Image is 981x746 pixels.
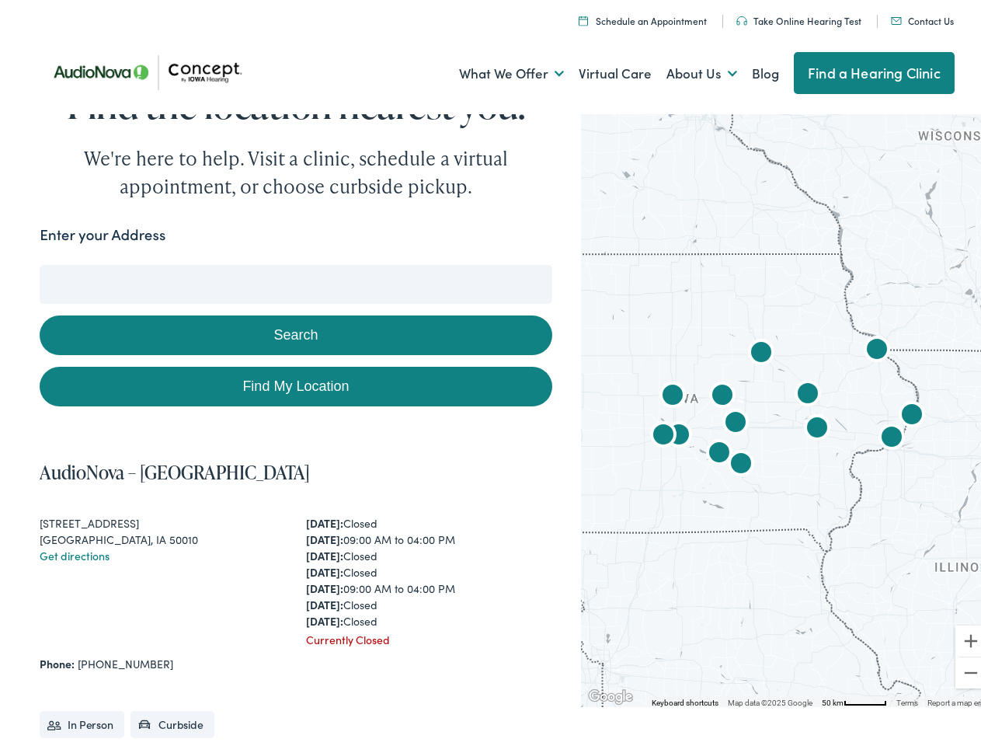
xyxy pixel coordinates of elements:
strong: [DATE]: [306,608,343,624]
strong: [DATE]: [306,576,343,591]
strong: [DATE]: [306,592,343,608]
button: Map Scale: 50 km per 52 pixels [817,692,892,702]
strong: [DATE]: [306,543,343,559]
div: Concept by Iowa Hearing by AudioNova [701,431,738,469]
div: AudioNova [704,374,741,411]
a: Take Online Hearing Test [736,9,861,23]
div: We're here to help. Visit a clinic, schedule a virtual appointment, or choose curbside pickup. [47,140,544,196]
a: Get directions [40,543,110,559]
div: AudioNova [873,416,910,453]
button: Keyboard shortcuts [652,693,718,704]
div: AudioNova [645,413,682,451]
strong: [DATE]: [306,511,343,526]
a: What We Offer [459,40,564,98]
img: Google [585,682,636,702]
strong: Phone: [40,651,75,667]
button: Search [40,311,551,350]
a: Open this area in Google Maps (opens a new window) [585,682,636,702]
div: AudioNova [743,331,780,368]
div: Concept by Iowa Hearing by AudioNova [858,328,896,365]
a: [PHONE_NUMBER] [78,651,173,667]
div: [STREET_ADDRESS] [40,511,286,527]
div: Closed 09:00 AM to 04:00 PM Closed Closed 09:00 AM to 04:00 PM Closed Closed [306,511,552,625]
label: Enter your Address [40,219,165,242]
a: Schedule an Appointment [579,9,707,23]
div: AudioNova [893,393,931,431]
strong: [DATE]: [306,559,343,575]
img: utility icon [736,12,747,21]
a: Terms (opens in new tab) [896,694,918,702]
strong: [DATE]: [306,527,343,542]
img: utility icon [891,12,902,20]
a: Contact Us [891,9,954,23]
li: In Person [40,706,124,734]
div: AudioNova [660,413,697,451]
a: Virtual Care [579,40,652,98]
div: Concept by Iowa Hearing by AudioNova [722,442,760,479]
div: AudioNova [798,406,836,444]
a: Find My Location [40,362,551,402]
div: [GEOGRAPHIC_DATA], IA 50010 [40,527,286,543]
li: Curbside [130,706,214,734]
a: AudioNova – [GEOGRAPHIC_DATA] [40,455,310,480]
div: AudioNova [789,372,826,410]
div: Currently Closed [306,627,552,643]
div: Concept by Iowa Hearing by AudioNova [717,401,754,438]
h1: Find the location nearest you. [40,78,551,120]
span: 50 km [822,694,844,702]
span: Map data ©2025 Google [728,694,812,702]
a: About Us [666,40,737,98]
input: Enter your address or zip code [40,260,551,299]
a: Blog [752,40,779,98]
div: Concept by Iowa Hearing by AudioNova [654,374,691,411]
img: A calendar icon to schedule an appointment at Concept by Iowa Hearing. [579,11,588,21]
a: Find a Hearing Clinic [794,47,955,89]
